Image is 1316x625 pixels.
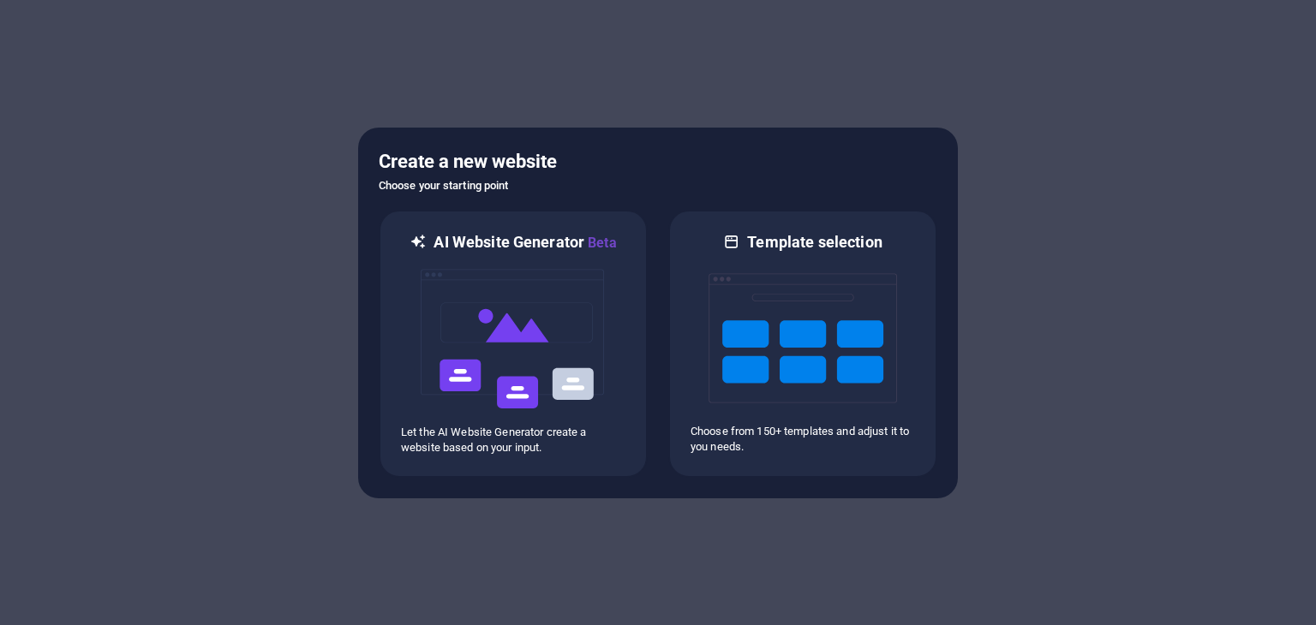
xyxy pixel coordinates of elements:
[379,210,648,478] div: AI Website GeneratorBetaaiLet the AI Website Generator create a website based on your input.
[691,424,915,455] p: Choose from 150+ templates and adjust it to you needs.
[379,148,937,176] h5: Create a new website
[747,232,882,253] h6: Template selection
[379,176,937,196] h6: Choose your starting point
[434,232,616,253] h6: AI Website Generator
[401,425,625,455] p: Let the AI Website Generator create a website based on your input.
[668,210,937,478] div: Template selectionChoose from 150+ templates and adjust it to you needs.
[419,253,607,425] img: ai
[584,235,617,251] span: Beta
